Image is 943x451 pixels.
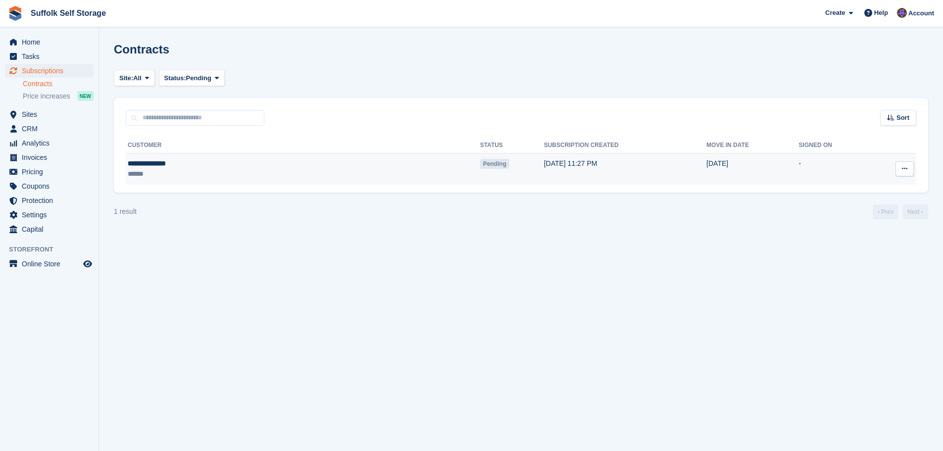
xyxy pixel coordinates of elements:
[22,107,81,121] span: Sites
[186,73,211,83] span: Pending
[874,8,888,18] span: Help
[133,73,142,83] span: All
[544,153,706,185] td: [DATE] 11:27 PM
[114,70,155,86] button: Site: All
[5,35,94,49] a: menu
[5,222,94,236] a: menu
[22,208,81,222] span: Settings
[5,50,94,63] a: menu
[799,153,871,185] td: -
[119,73,133,83] span: Site:
[897,8,907,18] img: Emma
[22,179,81,193] span: Coupons
[5,194,94,207] a: menu
[799,138,871,153] th: Signed on
[5,107,94,121] a: menu
[22,257,81,271] span: Online Store
[22,222,81,236] span: Capital
[22,122,81,136] span: CRM
[82,258,94,270] a: Preview store
[23,91,94,101] a: Price increases NEW
[5,64,94,78] a: menu
[22,35,81,49] span: Home
[164,73,186,83] span: Status:
[871,204,930,219] nav: Page
[825,8,845,18] span: Create
[908,8,934,18] span: Account
[22,165,81,179] span: Pricing
[114,206,137,217] div: 1 result
[5,150,94,164] a: menu
[706,153,798,185] td: [DATE]
[480,159,509,169] span: Pending
[23,79,94,89] a: Contracts
[5,208,94,222] a: menu
[5,257,94,271] a: menu
[902,204,928,219] a: Next
[114,43,169,56] h1: Contracts
[27,5,110,21] a: Suffolk Self Storage
[873,204,898,219] a: Previous
[5,136,94,150] a: menu
[8,6,23,21] img: stora-icon-8386f47178a22dfd0bd8f6a31ec36ba5ce8667c1dd55bd0f319d3a0aa187defe.svg
[22,136,81,150] span: Analytics
[5,165,94,179] a: menu
[480,138,544,153] th: Status
[23,92,70,101] span: Price increases
[77,91,94,101] div: NEW
[126,138,480,153] th: Customer
[9,245,99,254] span: Storefront
[22,194,81,207] span: Protection
[5,122,94,136] a: menu
[22,50,81,63] span: Tasks
[896,113,909,123] span: Sort
[159,70,225,86] button: Status: Pending
[5,179,94,193] a: menu
[22,64,81,78] span: Subscriptions
[706,138,798,153] th: Move in date
[544,138,706,153] th: Subscription created
[22,150,81,164] span: Invoices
